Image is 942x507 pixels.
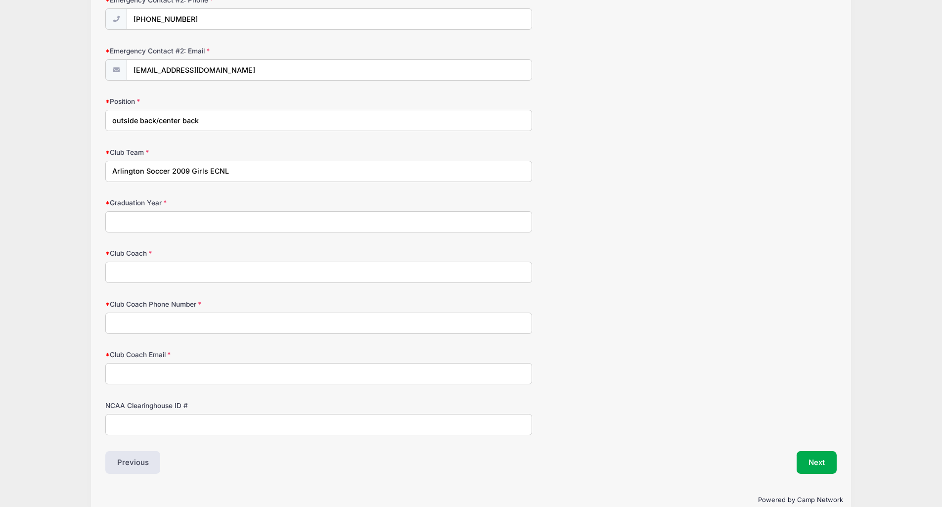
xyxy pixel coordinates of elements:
[797,451,837,474] button: Next
[105,451,161,474] button: Previous
[105,299,349,309] label: Club Coach Phone Number
[105,147,349,157] label: Club Team
[105,401,349,411] label: NCAA Clearinghouse ID #
[105,350,349,360] label: Club Coach Email
[105,46,349,56] label: Emergency Contact #2: Email
[127,8,532,30] input: (xxx) xxx-xxxx
[105,248,349,258] label: Club Coach
[105,198,349,208] label: Graduation Year
[99,495,843,505] p: Powered by Camp Network
[127,59,532,81] input: email@email.com
[105,96,349,106] label: Position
